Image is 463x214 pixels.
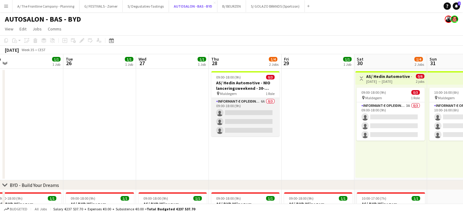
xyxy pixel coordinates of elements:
[66,56,73,62] span: Tue
[211,201,279,212] h3: AS/ BYD Wijnegem - Ondersteuning showroom
[45,25,64,33] a: Comms
[283,60,289,67] span: 29
[284,56,289,62] span: Fri
[343,62,351,67] div: 1 Job
[458,2,461,5] span: 7
[10,207,27,211] span: Budgeted
[356,102,425,141] app-card-role: Informant-e Opleiding - Formation3A0/309:00-18:00 (9h)
[266,75,275,79] span: 0/3
[38,47,46,52] div: CEST
[33,207,48,211] span: All jobs
[266,196,275,201] span: 1/1
[414,57,423,61] span: 1/4
[362,196,386,201] span: 10:00-17:00 (7h)
[147,207,195,211] span: Total Budgeted €237 537.70
[289,196,314,201] span: 09:00-18:00 (9h)
[5,47,19,53] div: [DATE]
[416,74,424,79] span: 0/6
[429,60,437,67] span: 31
[20,47,35,52] span: Week 35
[434,90,459,95] span: 10:00-16:00 (6h)
[416,79,424,84] div: 2 jobs
[17,25,29,33] a: Edit
[198,57,206,61] span: 1/1
[48,196,56,201] span: 1/1
[125,62,133,67] div: 1 Job
[412,196,420,201] span: 1/1
[269,62,279,67] div: 2 Jobs
[415,62,424,67] div: 2 Jobs
[211,80,279,91] h3: AS/ Hedin Automotive - NIO lanceringsweekend - 30-31/08, 06-07/09 en 13-14/09
[451,16,458,23] app-user-avatar: Peter Desart
[357,56,363,62] span: Sat
[71,196,95,201] span: 09:00-18:00 (9h)
[79,0,123,12] button: G/ FESTIVALS - Zomer
[125,57,133,61] span: 1/1
[266,91,275,96] span: 1 Role
[211,98,279,136] app-card-role: Informant-e Opleiding - Formation6A0/309:00-18:00 (9h)
[65,60,73,67] span: 26
[356,60,363,67] span: 30
[361,90,386,95] span: 09:00-18:00 (9h)
[220,91,237,96] span: Maldegem
[246,0,305,12] button: S/ GOLAZO BRANDS (Sportizon)
[210,60,219,67] span: 28
[198,62,206,67] div: 1 Job
[12,0,79,12] button: A/ The Frontline Company - Planning
[52,62,60,67] div: 1 Job
[5,26,13,32] span: View
[143,196,168,201] span: 09:00-18:00 (9h)
[53,207,195,211] div: Salary €237 537.70 + Expenses €0.00 + Subsistence €0.00 =
[365,96,382,100] span: Maldegem
[343,57,352,61] span: 1/1
[52,57,61,61] span: 1/1
[211,71,279,136] app-job-card: 09:00-18:00 (9h)0/3AS/ Hedin Automotive - NIO lanceringsweekend - 30-31/08, 06-07/09 en 13-14/09 ...
[193,196,202,201] span: 1/1
[366,79,412,84] div: [DATE] → [DATE]
[453,2,460,10] a: 7
[33,26,42,32] span: Jobs
[430,56,437,62] span: Sun
[30,25,44,33] a: Jobs
[121,196,129,201] span: 1/1
[169,0,217,12] button: AUTOSALON - BAS - BYD
[269,57,277,61] span: 1/4
[10,182,59,188] div: BYD - Build Your Dreams
[2,25,16,33] a: View
[217,0,246,12] button: B/ BEURZEN
[123,0,169,12] button: S/ Degustaties-Tastings
[216,196,241,201] span: 09:00-18:00 (9h)
[139,201,207,212] h3: AS/ BYD Wijnegem - Ondersteuning showroom
[216,75,241,79] span: 09:00-18:00 (9h)
[138,60,146,67] span: 27
[411,96,420,100] span: 1 Role
[211,56,219,62] span: Thu
[5,15,81,24] h1: AUTOSALON - BAS - BYD
[284,201,352,212] h3: AS/ BYD Wijnegem - Ondersteuning showroom
[19,26,26,32] span: Edit
[357,201,425,212] h3: AS/ BYD Wijnegem - Ondersteuning showroom
[139,56,146,62] span: Wed
[356,88,425,141] app-job-card: 09:00-18:00 (9h)0/3 Maldegem1 RoleInformant-e Opleiding - Formation3A0/309:00-18:00 (9h)
[66,201,134,212] h3: AS/ BYD Wijnegem - Ondersteuning showroom
[48,26,61,32] span: Comms
[411,90,420,95] span: 0/3
[339,196,347,201] span: 1/1
[366,74,412,79] h3: AS/ Hedin Automotive - NIO lanceringsweekend - 30-31/08, 06-07/09 en 13-14/09
[3,206,28,212] button: Budgeted
[438,96,455,100] span: Maldegem
[445,16,452,23] app-user-avatar: Tess Wouters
